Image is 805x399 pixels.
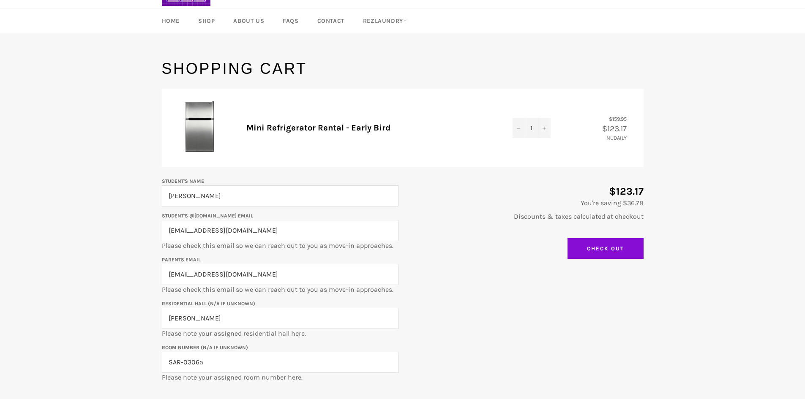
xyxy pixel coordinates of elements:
s: $159.95 [609,116,627,122]
label: Residential Hall (N/A if unknown) [162,301,255,307]
p: $123.17 [407,185,644,198]
label: Parents email [162,257,201,263]
a: Home [153,8,188,33]
a: RezLaundry [355,8,415,33]
img: Mini Refrigerator Rental - Early Bird [175,101,225,152]
label: Room Number (N/A if unknown) [162,345,248,350]
span: $123.17 [602,124,635,133]
h1: Shopping Cart [162,58,644,79]
p: You're saving $36.78 [407,198,644,208]
button: Decrease quantity [513,118,525,138]
a: Mini Refrigerator Rental - Early Bird [246,123,390,133]
a: FAQs [274,8,307,33]
button: Increase quantity [538,118,551,138]
a: Contact [309,8,353,33]
p: Discounts & taxes calculated at checkout [407,212,644,221]
label: Student's @[DOMAIN_NAME] email [162,213,253,219]
p: Please note your assigned residential hall here. [162,299,398,338]
a: About Us [225,8,273,33]
label: Student's Name [162,178,204,184]
p: Please check this email so we can reach out to you as move-in approaches. [162,255,398,294]
p: Please note your assigned room number here. [162,342,398,382]
a: Shop [190,8,223,33]
p: Please check this email so we can reach out to you as move-in approaches. [162,211,398,250]
input: Check Out [568,238,644,259]
p: NUDAILY [568,134,635,142]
